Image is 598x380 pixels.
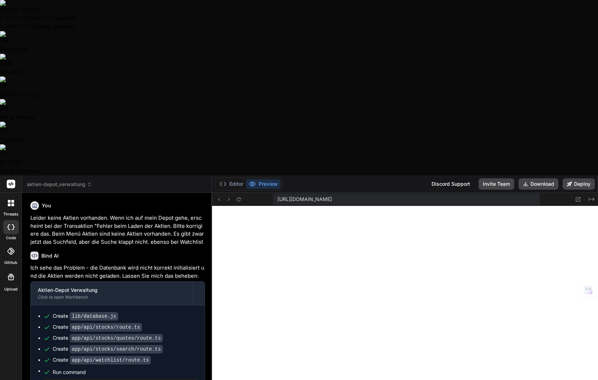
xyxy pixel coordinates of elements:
[563,178,595,190] button: Deploy
[277,196,332,203] span: [URL][DOMAIN_NAME]
[30,214,205,246] p: Leider keine Aktien vorhanden. Wenn ich auf mein Depot gehe, erscheint bei der Transaktion "Fehle...
[217,179,246,189] button: Editor
[70,334,163,342] code: app/api/stocks/quotes/route.ts
[4,286,18,292] label: Upload
[31,282,193,305] button: Aktien-Depot VerwaltungClick to open Workbench
[427,178,474,190] div: Discord Support
[53,345,163,353] div: Create
[42,202,51,209] h6: You
[27,181,92,188] span: aktien-depot_verwaltung
[246,179,281,189] button: Preview
[518,178,558,190] button: Download
[53,334,163,342] div: Create
[38,287,186,294] div: Aktien-Depot Verwaltung
[41,252,59,259] h6: Bind AI
[70,323,142,332] code: app/api/stocks/route.ts
[70,312,118,321] code: lib/database.js
[30,264,205,280] p: Ich sehe das Problem - die Datenbank wird nicht korrekt initialisiert und die Aktien werden nicht...
[6,235,16,241] label: code
[3,211,18,217] label: threads
[53,323,142,331] div: Create
[53,369,198,376] span: Run command
[38,294,186,300] div: Click to open Workbench
[70,356,151,364] code: app/api/watchlist/route.ts
[70,345,163,353] code: app/api/stocks/search/route.ts
[4,260,17,266] label: GitHub
[53,356,151,364] div: Create
[479,178,514,190] button: Invite Team
[53,312,118,320] div: Create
